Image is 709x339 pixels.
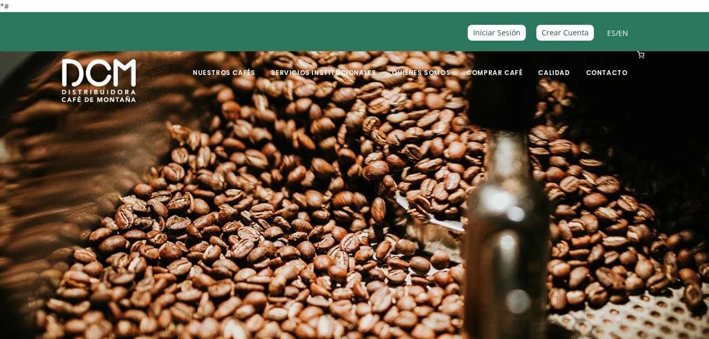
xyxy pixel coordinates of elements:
[618,28,628,38] a: EN
[186,52,261,77] a: Nuestros Cafés
[536,25,594,40] a: Crear Cuenta
[532,52,576,77] a: Calidad
[580,52,634,77] a: Contacto
[460,52,528,77] a: Comprar Café
[607,28,616,38] a: ES
[468,25,526,40] a: Iniciar Sesión
[385,52,457,77] a: Quiénes Somos
[607,27,628,39] span: /
[264,52,382,77] a: Servicios Institucionales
